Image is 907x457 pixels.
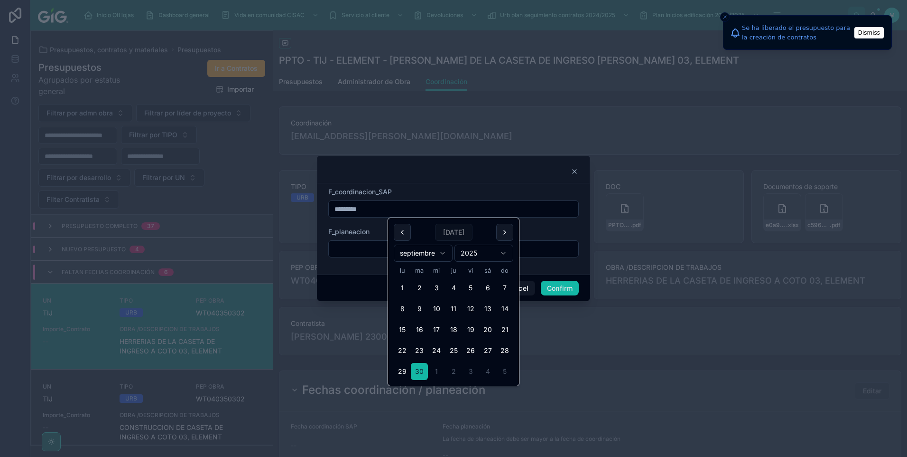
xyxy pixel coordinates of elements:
[445,300,462,317] button: jueves, 11 de septiembre de 2025
[411,363,428,380] button: Today, martes, 30 de septiembre de 2025, selected
[462,342,479,359] button: viernes, 26 de septiembre de 2025
[428,321,445,338] button: miércoles, 17 de septiembre de 2025
[496,266,513,276] th: domingo
[541,281,579,296] button: Confirm
[394,300,411,317] button: lunes, 8 de septiembre de 2025
[462,266,479,276] th: viernes
[854,27,884,38] button: Dismiss
[394,266,513,380] table: septiembre 2025
[479,363,496,380] button: sábado, 4 de octubre de 2025
[462,279,479,296] button: viernes, 5 de septiembre de 2025
[411,300,428,317] button: martes, 9 de septiembre de 2025
[496,342,513,359] button: domingo, 28 de septiembre de 2025
[411,321,428,338] button: martes, 16 de septiembre de 2025
[445,321,462,338] button: jueves, 18 de septiembre de 2025
[328,188,392,196] span: F_coordinacion_SAP
[479,300,496,317] button: sábado, 13 de septiembre de 2025
[411,266,428,276] th: martes
[428,342,445,359] button: miércoles, 24 de septiembre de 2025
[462,300,479,317] button: viernes, 12 de septiembre de 2025
[479,342,496,359] button: sábado, 27 de septiembre de 2025
[428,300,445,317] button: miércoles, 10 de septiembre de 2025
[445,342,462,359] button: jueves, 25 de septiembre de 2025
[479,279,496,296] button: sábado, 6 de septiembre de 2025
[445,279,462,296] button: jueves, 4 de septiembre de 2025
[411,342,428,359] button: martes, 23 de septiembre de 2025
[394,342,411,359] button: lunes, 22 de septiembre de 2025
[462,321,479,338] button: viernes, 19 de septiembre de 2025
[720,12,730,22] button: Close toast
[394,321,411,338] button: lunes, 15 de septiembre de 2025
[445,266,462,276] th: jueves
[394,363,411,380] button: lunes, 29 de septiembre de 2025
[496,300,513,317] button: domingo, 14 de septiembre de 2025
[445,363,462,380] button: jueves, 2 de octubre de 2025
[428,266,445,276] th: miércoles
[428,363,445,380] button: miércoles, 1 de octubre de 2025
[496,363,513,380] button: domingo, 5 de octubre de 2025
[479,266,496,276] th: sábado
[428,279,445,296] button: miércoles, 3 de septiembre de 2025
[462,363,479,380] button: viernes, 3 de octubre de 2025
[328,228,370,236] span: F_planeacion
[394,279,411,296] button: lunes, 1 de septiembre de 2025
[496,321,513,338] button: domingo, 21 de septiembre de 2025
[411,279,428,296] button: martes, 2 de septiembre de 2025
[742,23,851,42] div: Se ha liberado el presupuesto para la creación de contratos
[496,279,513,296] button: domingo, 7 de septiembre de 2025
[394,266,411,276] th: lunes
[479,321,496,338] button: sábado, 20 de septiembre de 2025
